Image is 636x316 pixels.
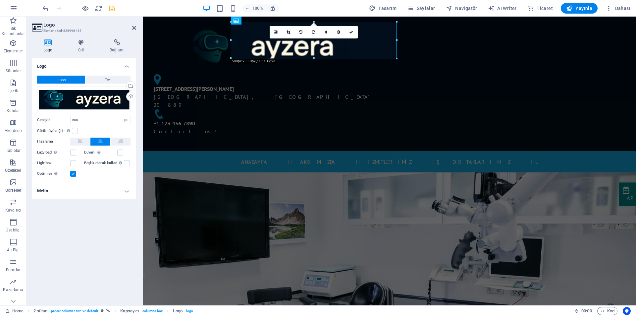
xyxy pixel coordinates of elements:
button: Yayınla [561,3,598,14]
button: Navigatör [443,3,480,14]
button: reload [94,4,102,12]
p: Özellikler [5,168,21,173]
span: Kod [600,307,614,315]
p: Üst bilgi [6,227,21,233]
span: Ticaret [527,5,553,12]
h6: 100% [252,4,263,12]
span: Text [105,76,111,84]
span: Seçmek için tıkla. Düzenlemek için çift tıkla [173,307,182,315]
h2: Logo [43,22,136,28]
span: Image [57,76,66,84]
h3: Element #ed-826996488 [43,28,123,34]
a: 90° sağa döndür [307,26,320,38]
p: Elementler [4,48,23,54]
i: Bu element bağlantılı [106,309,110,313]
span: . columns-box [141,307,163,315]
label: Duyarlı [84,149,117,157]
h4: Logo [32,58,136,70]
button: Usercentrics [623,307,631,315]
h4: Bağlantı [98,39,136,53]
a: Bulanıklaştırma [320,26,333,38]
p: Formlar [6,267,21,273]
p: Akordeon [5,128,22,133]
a: 90° sola döndür [295,26,307,38]
h6: Oturum süresi [574,307,592,315]
label: Hizalama [37,138,70,146]
button: save [108,4,116,12]
button: Dahası [603,3,633,14]
button: Tasarım [366,3,399,14]
button: Kod [597,307,617,315]
i: Bu element, özelleştirilebilir bir ön ayar [101,309,104,313]
p: Kaydırıcı [5,208,21,213]
i: Yeniden boyutlandırmada yakınlaştırma düzeyini seçilen cihaza uyacak şekilde otomatik olarak ayarla. [270,5,276,11]
span: : [586,308,587,313]
a: Appointment [480,170,527,185]
label: Optimize [37,170,70,178]
span: Navigatör [446,5,477,12]
span: . logo [185,307,193,315]
button: Image [37,76,85,84]
p: Kutular [7,108,20,113]
div: Tasarım (Ctrl+Alt+Y) [366,3,399,14]
span: . preset-columns-two-v2-default [50,307,98,315]
button: Ön izleme modundan çıkıp düzenlemeye devam etmek için buraya tıklayın [81,4,89,12]
p: Alt Bigi [7,247,20,253]
label: Lightbox [37,159,70,167]
span: Yayınla [566,5,592,12]
button: undo [41,4,49,12]
i: Kaydet (Ctrl+S) [108,5,116,12]
p: Görseller [5,188,21,193]
label: Lazyload [37,149,70,157]
a: Kırpma modu [282,26,295,38]
a: Dosya yöneticisinden, stok fotoğraflardan dosyalar seçin veya dosya(lar) yükleyin [270,26,282,38]
span: Tasarım [369,5,397,12]
p: Sütunlar [6,68,21,74]
div: logo_medicus-TQAIDkCVwdjeXh9kBg29yg.png [37,87,131,113]
a: Seçimi iptal etmek için tıkla. Sayfaları açmak için çift tıkla [5,307,24,315]
span: Seçmek için tıkla. Düzenlemek için çift tıkla [120,307,139,315]
label: Başlık olarak kullan [84,159,124,167]
p: Pazarlama [3,287,23,292]
nav: breadcrumb [33,307,193,315]
span: Sayfalar [407,5,435,12]
button: Sayfalar [404,3,438,14]
span: 00 00 [581,307,592,315]
label: Genişlik [37,118,70,122]
button: 100% [242,4,266,12]
i: Sayfayı yeniden yükleyin [95,5,102,12]
button: Text [85,76,131,84]
p: İçerik [8,88,18,94]
button: AI Writer [485,3,519,14]
p: Tablolar [6,148,21,153]
h4: Metin [32,183,136,199]
label: Görüntüyü sığdır [37,127,72,135]
span: Dahası [606,5,630,12]
a: Gri tonlama [333,26,345,38]
span: AI Writer [488,5,517,12]
button: Ticaret [525,3,556,14]
i: Geri al: Görüntü genişliğini değiştir (Ctrl+Z) [42,5,49,12]
span: Seçmek için tıkla. Düzenlemek için çift tıkla [33,307,48,315]
h4: Stil [67,39,98,53]
a: Onayla ( Ctrl ⏎ ) [345,26,358,38]
h4: Logo [32,39,67,53]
